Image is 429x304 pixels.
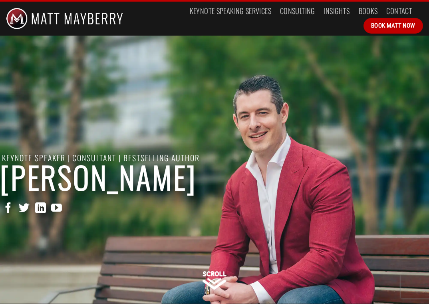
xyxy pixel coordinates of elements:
img: Matt Mayberry [6,2,123,36]
a: Insights [324,4,350,18]
a: Follow on Twitter [19,203,30,215]
a: Follow on LinkedIn [35,203,46,215]
img: Scroll Down [203,271,226,290]
a: Follow on Facebook [3,203,14,215]
a: Keynote Speaking Services [190,4,271,18]
a: Books [359,4,378,18]
span: Book Matt Now [371,21,415,30]
a: Contact [386,4,412,18]
a: Consulting [280,4,315,18]
a: Book Matt Now [363,18,423,33]
a: Follow on YouTube [51,203,62,215]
